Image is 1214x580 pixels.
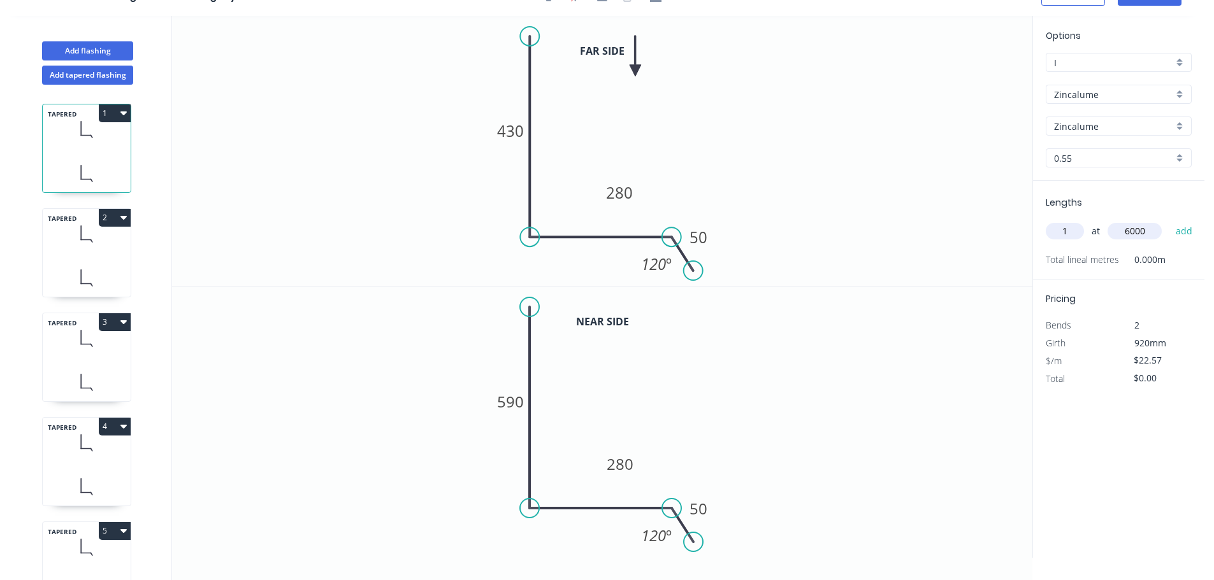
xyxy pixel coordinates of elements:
[497,391,524,412] tspan: 590
[1134,319,1139,331] span: 2
[42,41,133,60] button: Add flashing
[1046,355,1062,367] span: $/m
[42,66,133,85] button: Add tapered flashing
[497,120,524,141] tspan: 430
[1054,56,1173,69] input: Price level
[99,313,131,331] button: 3
[99,522,131,540] button: 5
[172,286,1032,557] svg: 0
[1054,120,1173,133] input: Colour
[1046,251,1119,269] span: Total lineal metres
[172,16,1032,286] svg: 0
[1046,337,1066,349] span: Girth
[99,209,131,227] button: 2
[1046,196,1082,209] span: Lengths
[1054,152,1173,165] input: Thickness
[607,453,633,474] tspan: 280
[1092,222,1100,240] span: at
[1054,88,1173,101] input: Material
[1169,220,1199,242] button: add
[1046,372,1065,385] span: Total
[690,498,707,519] tspan: 50
[641,253,666,274] tspan: 120
[1134,337,1166,349] span: 920mm
[99,418,131,435] button: 4
[607,182,633,203] tspan: 280
[690,227,707,248] tspan: 50
[641,525,666,546] tspan: 120
[1046,319,1071,331] span: Bends
[99,104,131,122] button: 1
[1046,292,1076,305] span: Pricing
[666,525,672,546] tspan: º
[1119,251,1166,269] span: 0.000m
[666,253,672,274] tspan: º
[1046,29,1081,42] span: Options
